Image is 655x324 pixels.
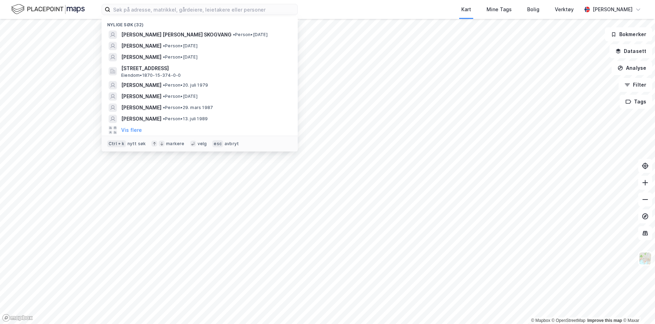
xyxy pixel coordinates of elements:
[639,252,652,265] img: Z
[593,5,633,14] div: [PERSON_NAME]
[609,44,652,58] button: Datasett
[527,5,539,14] div: Bolig
[163,43,198,49] span: Person • [DATE]
[461,5,471,14] div: Kart
[121,53,161,61] span: [PERSON_NAME]
[620,290,655,324] iframe: Chat Widget
[163,105,213,110] span: Person • 29. mars 1987
[107,140,126,147] div: Ctrl + k
[605,27,652,41] button: Bokmerker
[555,5,574,14] div: Verktøy
[620,95,652,109] button: Tags
[212,140,223,147] div: esc
[11,3,85,15] img: logo.f888ab2527a4732fd821a326f86c7f29.svg
[163,94,198,99] span: Person • [DATE]
[612,61,652,75] button: Analyse
[121,92,161,101] span: [PERSON_NAME]
[163,43,165,48] span: •
[127,141,146,147] div: nytt søk
[163,94,165,99] span: •
[198,141,207,147] div: velg
[487,5,512,14] div: Mine Tags
[2,314,33,322] a: Mapbox homepage
[163,116,165,121] span: •
[163,105,165,110] span: •
[121,103,161,112] span: [PERSON_NAME]
[110,4,297,15] input: Søk på adresse, matrikkel, gårdeiere, leietakere eller personer
[121,126,142,134] button: Vis flere
[163,54,165,60] span: •
[233,32,268,38] span: Person • [DATE]
[163,54,198,60] span: Person • [DATE]
[619,78,652,92] button: Filter
[121,42,161,50] span: [PERSON_NAME]
[102,16,298,29] div: Nylige søk (32)
[587,318,622,323] a: Improve this map
[166,141,184,147] div: markere
[531,318,550,323] a: Mapbox
[121,73,181,78] span: Eiendom • 1870-15-374-0-0
[121,115,161,123] span: [PERSON_NAME]
[163,116,208,122] span: Person • 13. juli 1989
[121,64,289,73] span: [STREET_ADDRESS]
[552,318,586,323] a: OpenStreetMap
[163,82,208,88] span: Person • 20. juli 1979
[121,81,161,89] span: [PERSON_NAME]
[225,141,239,147] div: avbryt
[163,82,165,88] span: •
[121,31,232,39] span: [PERSON_NAME] [PERSON_NAME] SKOGVANG
[233,32,235,37] span: •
